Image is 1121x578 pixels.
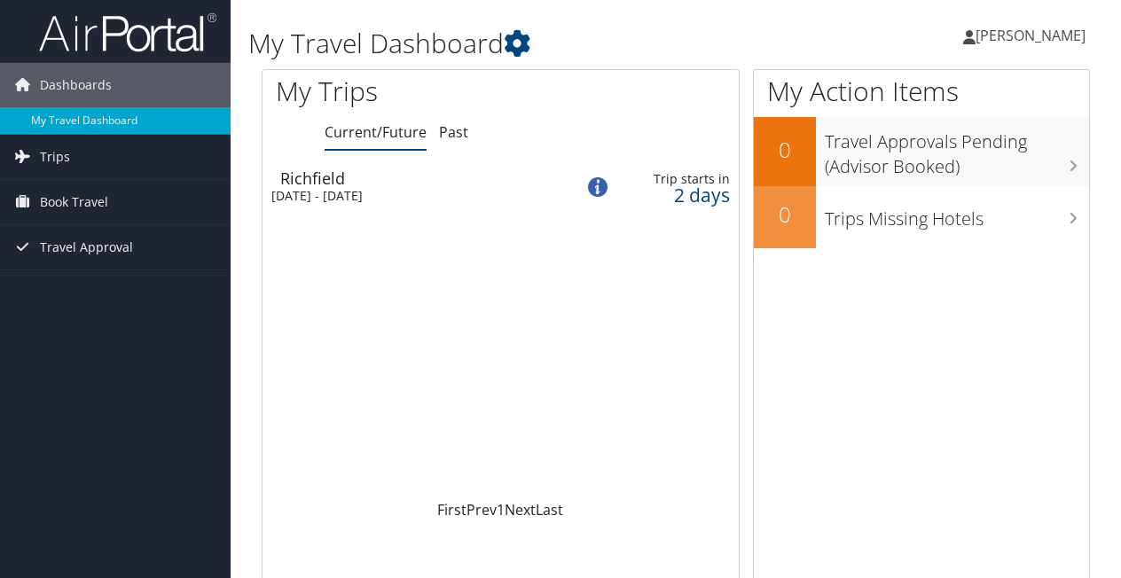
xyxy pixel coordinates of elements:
[976,26,1086,45] span: [PERSON_NAME]
[466,500,497,519] a: Prev
[39,12,216,53] img: airportal-logo.png
[588,177,608,197] img: alert-flat-solid-info.png
[754,73,1089,110] h1: My Action Items
[276,73,527,110] h1: My Trips
[40,63,112,107] span: Dashboards
[825,198,1089,231] h3: Trips Missing Hotels
[963,9,1103,62] a: [PERSON_NAME]
[505,500,536,519] a: Next
[754,199,816,230] h2: 0
[825,121,1089,179] h3: Travel Approvals Pending (Advisor Booked)
[754,135,816,165] h2: 0
[437,500,466,519] a: First
[439,122,468,142] a: Past
[40,135,70,179] span: Trips
[754,186,1089,248] a: 0Trips Missing Hotels
[536,500,563,519] a: Last
[271,188,547,204] div: [DATE] - [DATE]
[280,170,556,186] div: Richfield
[248,25,819,62] h1: My Travel Dashboard
[497,500,505,519] a: 1
[325,122,427,142] a: Current/Future
[625,171,730,187] div: Trip starts in
[40,225,133,269] span: Travel Approval
[625,187,730,203] div: 2 days
[40,180,108,224] span: Book Travel
[754,117,1089,185] a: 0Travel Approvals Pending (Advisor Booked)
